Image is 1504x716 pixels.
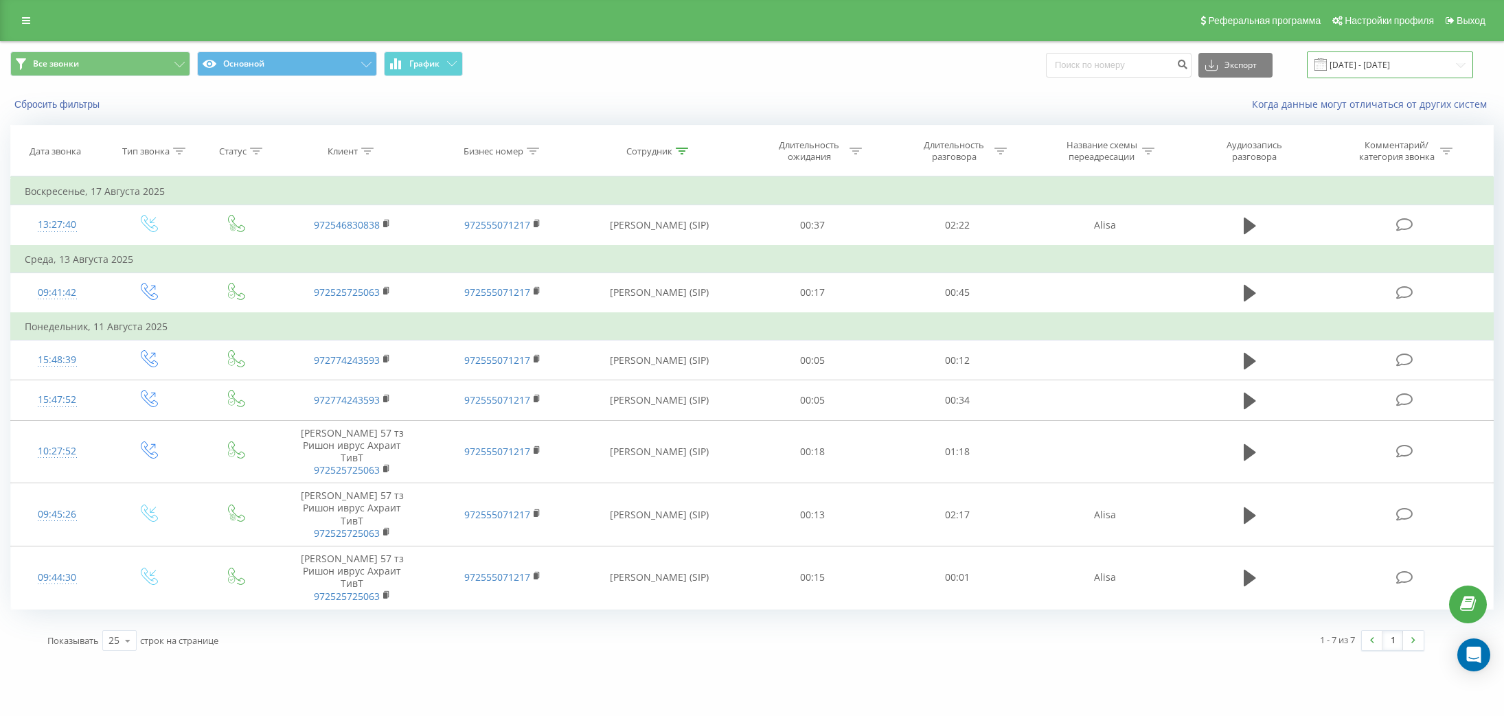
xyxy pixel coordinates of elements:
[1252,97,1494,111] a: Когда данные могут отличаться от других систем
[1382,631,1403,650] a: 1
[122,146,170,157] div: Тип звонка
[11,313,1494,340] td: Понедельник, 11 Августа 2025
[578,483,740,546] td: [PERSON_NAME] (SIP)
[740,340,885,380] td: 00:05
[277,420,427,483] td: [PERSON_NAME] 57 тз Ришон иврус Ахраит ТивТ
[33,58,79,69] span: Все звонки
[314,218,380,231] a: 972546830838
[314,286,380,299] a: 972525725063
[740,380,885,420] td: 00:05
[219,146,247,157] div: Статус
[11,246,1494,273] td: Среда, 13 Августа 2025
[314,393,380,406] a: 972774243593
[1029,205,1180,246] td: Alisa
[11,178,1494,205] td: Воскресенье, 17 Августа 2025
[578,420,740,483] td: [PERSON_NAME] (SIP)
[885,205,1030,246] td: 02:22
[1208,15,1321,26] span: Реферальная программа
[10,98,106,111] button: Сбросить фильтры
[47,634,99,647] span: Показывать
[464,508,530,521] a: 972555071217
[25,564,89,591] div: 09:44:30
[740,420,885,483] td: 00:18
[30,146,81,157] div: Дата звонка
[1320,633,1355,647] div: 1 - 7 из 7
[277,546,427,610] td: [PERSON_NAME] 57 тз Ришон иврус Ахраит ТивТ
[773,139,846,163] div: Длительность ожидания
[197,51,377,76] button: Основной
[314,354,380,367] a: 972774243593
[409,59,440,69] span: График
[1029,483,1180,546] td: Alisa
[384,51,463,76] button: График
[885,420,1030,483] td: 01:18
[464,445,530,458] a: 972555071217
[1457,15,1485,26] span: Выход
[1065,139,1139,163] div: Название схемы переадресации
[1029,546,1180,610] td: Alisa
[626,146,672,157] div: Сотрудник
[578,340,740,380] td: [PERSON_NAME] (SIP)
[1356,139,1437,163] div: Комментарий/категория звонка
[25,347,89,373] div: 15:48:39
[277,483,427,546] td: [PERSON_NAME] 57 тз Ришон иврус Ахраит ТивТ
[740,546,885,610] td: 00:15
[25,279,89,306] div: 09:41:42
[885,546,1030,610] td: 00:01
[740,273,885,313] td: 00:17
[25,438,89,465] div: 10:27:52
[109,634,119,647] div: 25
[578,380,740,420] td: [PERSON_NAME] (SIP)
[578,273,740,313] td: [PERSON_NAME] (SIP)
[25,501,89,528] div: 09:45:26
[464,570,530,584] a: 972555071217
[464,393,530,406] a: 972555071217
[314,527,380,540] a: 972525725063
[25,211,89,238] div: 13:27:40
[464,146,523,157] div: Бизнес номер
[740,205,885,246] td: 00:37
[464,286,530,299] a: 972555071217
[740,483,885,546] td: 00:13
[314,590,380,603] a: 972525725063
[578,205,740,246] td: [PERSON_NAME] (SIP)
[918,139,991,163] div: Длительность разговора
[1345,15,1434,26] span: Настройки профиля
[885,380,1030,420] td: 00:34
[328,146,358,157] div: Клиент
[885,340,1030,380] td: 00:12
[1046,53,1192,78] input: Поиск по номеру
[10,51,190,76] button: Все звонки
[1198,53,1273,78] button: Экспорт
[885,483,1030,546] td: 02:17
[140,634,218,647] span: строк на странице
[464,218,530,231] a: 972555071217
[464,354,530,367] a: 972555071217
[314,463,380,476] a: 972525725063
[885,273,1030,313] td: 00:45
[1457,638,1490,671] div: Open Intercom Messenger
[25,386,89,413] div: 15:47:52
[1210,139,1299,163] div: Аудиозапись разговора
[578,546,740,610] td: [PERSON_NAME] (SIP)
